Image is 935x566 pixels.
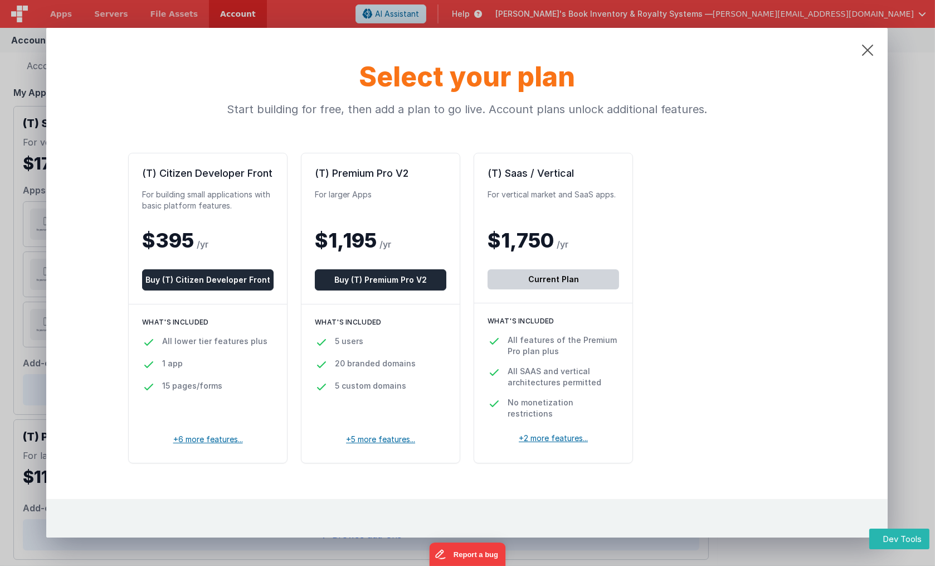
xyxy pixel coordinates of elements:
p: +5 more features... [315,425,446,445]
h3: What's included [315,318,446,327]
div: For building small applications with basic platform features. [142,189,274,211]
span: /yr [197,239,208,250]
button: Current Plan [488,269,619,289]
span: $395 [142,228,194,253]
p: +6 more features... [142,425,274,445]
p: All lower tier features plus [162,336,267,347]
div: For vertical market and SaaS apps. [488,189,619,211]
p: 15 pages/forms [162,380,222,391]
div: (T) Saas / Vertical [488,167,619,180]
p: 5 custom domains [335,380,406,391]
p: Start building for free, then add a plan to go live. Account plans unlock additional features. [128,101,806,117]
h3: What's included [142,318,274,327]
p: 5 users [335,336,363,347]
div: (T) Premium Pro V2 [315,167,446,180]
p: No monetization restrictions [508,397,619,419]
div: (T) Citizen Developer Front [142,167,274,180]
iframe: Marker.io feedback button [430,543,506,566]
p: All SAAS and vertical architectures permitted [508,366,619,388]
p: 20 branded domains [335,358,416,369]
span: /yr [379,239,391,250]
p: 1 app [162,358,183,369]
button: Buy (T) Citizen Developer Front [142,269,274,291]
h1: Select your plan [128,64,806,90]
button: Buy (T) Premium Pro V2 [315,269,446,291]
button: Dev Tools [869,529,929,549]
span: $1,750 [488,228,554,253]
div: For larger Apps [315,189,446,211]
span: /yr [557,239,568,250]
span: $1,195 [315,228,377,253]
p: +2 more features... [488,424,619,444]
h3: What's included [488,317,619,326]
p: All features of the Premium Pro plan plus [508,335,619,357]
